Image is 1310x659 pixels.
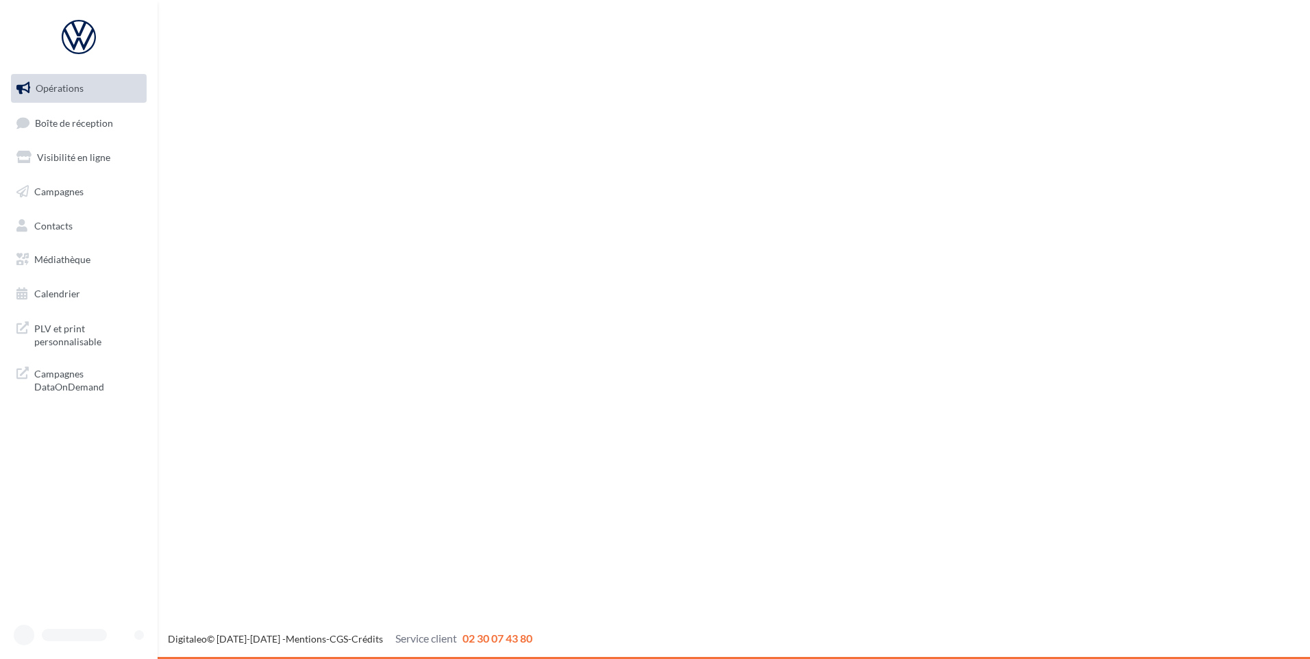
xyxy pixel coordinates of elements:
span: Calendrier [34,288,80,299]
span: Boîte de réception [35,116,113,128]
a: Médiathèque [8,245,149,274]
a: Opérations [8,74,149,103]
a: Campagnes [8,177,149,206]
a: Campagnes DataOnDemand [8,359,149,399]
span: Campagnes DataOnDemand [34,364,141,394]
span: Médiathèque [34,253,90,265]
a: CGS [330,633,348,645]
a: Mentions [286,633,326,645]
span: Contacts [34,219,73,231]
span: © [DATE]-[DATE] - - - [168,633,532,645]
a: Visibilité en ligne [8,143,149,172]
span: Visibilité en ligne [37,151,110,163]
a: PLV et print personnalisable [8,314,149,354]
a: Calendrier [8,279,149,308]
span: PLV et print personnalisable [34,319,141,349]
span: Opérations [36,82,84,94]
span: Campagnes [34,186,84,197]
a: Boîte de réception [8,108,149,138]
span: 02 30 07 43 80 [462,632,532,645]
a: Digitaleo [168,633,207,645]
span: Service client [395,632,457,645]
a: Crédits [351,633,383,645]
a: Contacts [8,212,149,240]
